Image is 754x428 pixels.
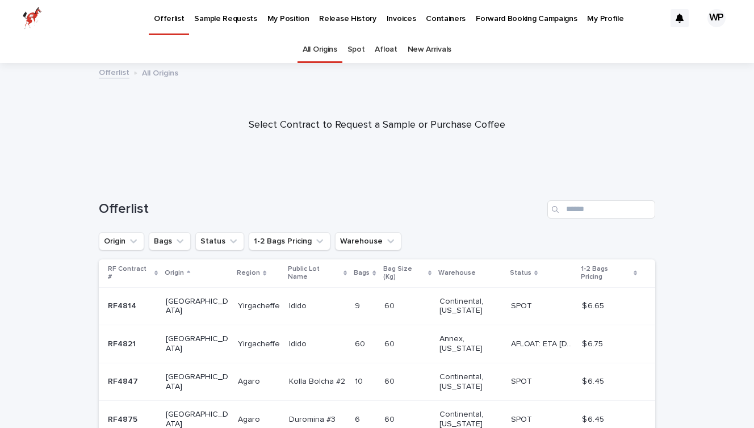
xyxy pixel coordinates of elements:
[108,337,138,349] p: RF4821
[249,232,330,250] button: 1-2 Bags Pricing
[511,337,575,349] p: AFLOAT: ETA 09-27-2025
[384,299,397,311] p: 60
[510,267,531,279] p: Status
[108,263,152,284] p: RF Contract #
[238,337,282,349] p: Yirgacheffe
[303,36,337,63] a: All Origins
[99,287,655,325] tr: RF4814RF4814 [GEOGRAPHIC_DATA]YirgacheffeYirgacheffe IdidoIdido 99 6060 Continental, [US_STATE] S...
[195,232,244,250] button: Status
[289,299,309,311] p: Idido
[581,263,630,284] p: 1-2 Bags Pricing
[108,413,140,425] p: RF4875
[582,337,605,349] p: $ 6.75
[335,232,401,250] button: Warehouse
[99,201,543,217] h1: Offerlist
[438,267,476,279] p: Warehouse
[99,325,655,363] tr: RF4821RF4821 [GEOGRAPHIC_DATA]YirgacheffeYirgacheffe IdidoIdido 6060 6060 Annex, [US_STATE] AFLOA...
[288,263,341,284] p: Public Lot Name
[238,375,262,387] p: Agaro
[142,66,178,78] p: All Origins
[355,299,362,311] p: 9
[237,267,260,279] p: Region
[166,372,229,392] p: [GEOGRAPHIC_DATA]
[166,297,229,316] p: [GEOGRAPHIC_DATA]
[582,375,606,387] p: $ 6.45
[582,299,606,311] p: $ 6.65
[375,36,397,63] a: Afloat
[355,375,365,387] p: 10
[355,413,362,425] p: 6
[99,232,144,250] button: Origin
[347,36,365,63] a: Spot
[707,9,726,27] div: WP
[547,200,655,219] input: Search
[289,337,309,349] p: Idido
[108,299,139,311] p: RF4814
[384,413,397,425] p: 60
[354,267,370,279] p: Bags
[582,413,606,425] p: $ 6.45
[511,299,534,311] p: SPOT
[511,413,534,425] p: SPOT
[99,65,129,78] a: Offerlist
[166,334,229,354] p: [GEOGRAPHIC_DATA]
[384,337,397,349] p: 60
[384,375,397,387] p: 60
[511,375,534,387] p: SPOT
[165,267,184,279] p: Origin
[289,413,338,425] p: Duromina #3
[238,299,282,311] p: Yirgacheffe
[149,232,191,250] button: Bags
[238,413,262,425] p: Agaro
[150,119,604,132] p: Select Contract to Request a Sample or Purchase Coffee
[408,36,451,63] a: New Arrivals
[383,263,425,284] p: Bag Size (Kg)
[23,7,42,30] img: zttTXibQQrCfv9chImQE
[355,337,367,349] p: 60
[108,375,140,387] p: RF4847
[99,363,655,401] tr: RF4847RF4847 [GEOGRAPHIC_DATA]AgaroAgaro Kolla Bolcha #2Kolla Bolcha #2 1010 6060 Continental, [U...
[289,375,347,387] p: Kolla Bolcha #2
